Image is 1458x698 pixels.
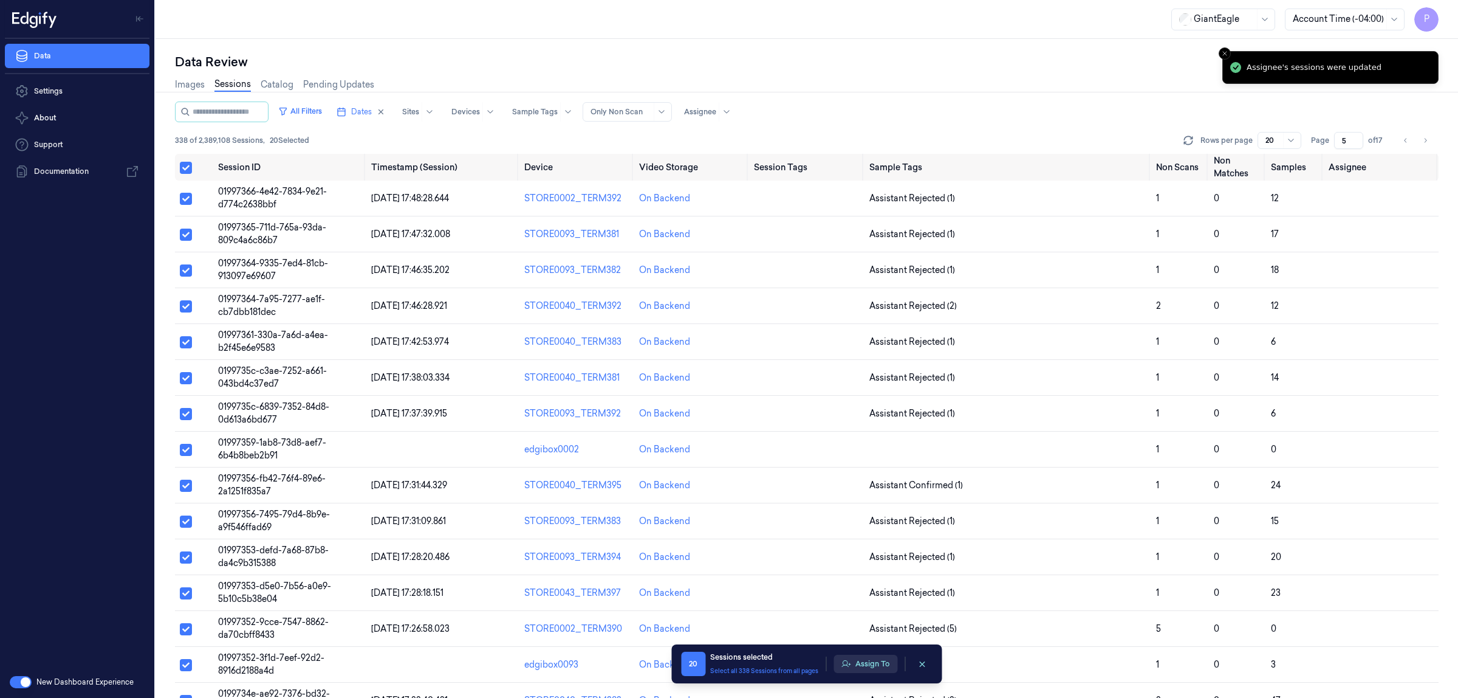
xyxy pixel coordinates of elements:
button: Select row [180,480,192,492]
div: STORE0040_TERM395 [524,479,629,492]
th: Session Tags [749,154,864,181]
span: 1 [1156,480,1159,491]
div: STORE0093_TERM381 [524,228,629,241]
div: Assignee's sessions were updated [1247,61,1381,74]
span: 01997361-330a-7a6d-a4ea-b2f45e6e9583 [218,330,328,353]
button: Select row [180,408,192,420]
span: [DATE] 17:28:18.151 [371,587,443,598]
div: STORE0093_TERM392 [524,407,629,420]
div: STORE0040_TERM392 [524,300,629,313]
span: 2 [1156,300,1161,311]
span: [DATE] 17:47:32.008 [371,229,450,240]
span: 0 [1214,300,1219,311]
th: Device [519,154,634,181]
a: Data [5,44,149,68]
span: 0 [1214,372,1219,383]
button: Select all 338 Sessions from all pages [710,666,818,676]
span: 0 [1214,587,1219,598]
span: [DATE] 17:38:03.334 [371,372,450,383]
span: 01997359-1ab8-73d8-aef7-6b4b8beb2b91 [218,437,326,461]
a: Settings [5,79,149,103]
a: Pending Updates [303,78,374,91]
button: Select row [180,336,192,348]
button: Select row [180,623,192,635]
div: On Backend [639,228,690,241]
span: 0 [1214,516,1219,527]
span: 0 [1214,659,1219,670]
span: [DATE] 17:48:28.644 [371,193,449,204]
p: Rows per page [1200,135,1253,146]
button: Select row [180,264,192,277]
span: Assistant Confirmed (1) [869,479,963,492]
span: 3 [1271,659,1276,670]
span: 6 [1271,336,1276,347]
div: STORE0040_TERM383 [524,336,629,348]
span: 0 [1271,623,1276,634]
a: Support [5,133,149,157]
span: Page [1311,135,1329,146]
button: Dates [332,102,390,122]
div: On Backend [639,551,690,564]
span: 01997353-d5e0-7b56-a0e9-5b10c5b38e04 [218,581,331,604]
span: 01997366-4e42-7834-9e21-d774c2638bbf [218,186,327,210]
span: [DATE] 17:26:58.023 [371,623,450,634]
div: edgibox0093 [524,658,629,671]
span: 01997352-3f1d-7eef-92d2-8916d2188a4d [218,652,324,676]
span: 15 [1271,516,1279,527]
button: Assign To [833,655,897,673]
span: 0 [1214,193,1219,204]
span: 0 [1214,551,1219,562]
div: On Backend [639,264,690,277]
span: 12 [1271,193,1279,204]
span: [DATE] 17:42:53.974 [371,336,449,347]
span: Assistant Rejected (2) [869,300,957,313]
span: 1 [1156,264,1159,275]
span: 0 [1271,444,1276,455]
span: Assistant Rejected (1) [869,587,955,600]
button: Select row [180,587,192,600]
span: 1 [1156,444,1159,455]
span: [DATE] 17:46:28.921 [371,300,447,311]
span: 20 [1271,551,1281,562]
span: 1 [1156,372,1159,383]
div: On Backend [639,300,690,313]
div: STORE0002_TERM390 [524,623,629,635]
button: About [5,106,149,130]
span: 01997364-7a95-7277-ae1f-cb7dbb181dec [218,294,325,317]
span: 12 [1271,300,1279,311]
div: Data Review [175,54,1439,71]
span: 1 [1156,408,1159,419]
button: P [1414,7,1439,32]
button: Select row [180,551,192,564]
button: clearSelection [912,654,932,674]
span: 01997356-fb42-76f4-89e6-2a1251f835a7 [218,473,326,497]
button: Close toast [1219,47,1231,60]
span: Assistant Rejected (1) [869,264,955,277]
span: 1 [1156,516,1159,527]
button: Select row [180,372,192,384]
span: Assistant Rejected (1) [869,407,955,420]
span: 0 [1214,444,1219,455]
button: Select row [180,659,192,671]
span: 0199735c-6839-7352-84d8-0d613a6bd677 [218,401,329,425]
th: Session ID [213,154,366,181]
th: Non Scans [1151,154,1209,181]
span: 1 [1156,336,1159,347]
div: On Backend [639,515,690,528]
span: [DATE] 17:31:09.861 [371,516,446,527]
span: 20 [681,652,705,676]
div: STORE0093_TERM382 [524,264,629,277]
span: [DATE] 17:46:35.202 [371,264,450,275]
th: Non Matches [1209,154,1267,181]
a: Images [175,78,205,91]
a: Sessions [214,78,251,92]
th: Assignee [1324,154,1439,181]
span: 338 of 2,389,108 Sessions , [175,135,265,146]
button: Select row [180,229,192,241]
span: 0 [1214,408,1219,419]
span: 6 [1271,408,1276,419]
th: Video Storage [634,154,749,181]
div: On Backend [639,192,690,205]
div: On Backend [639,658,690,671]
span: [DATE] 17:28:20.486 [371,551,450,562]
